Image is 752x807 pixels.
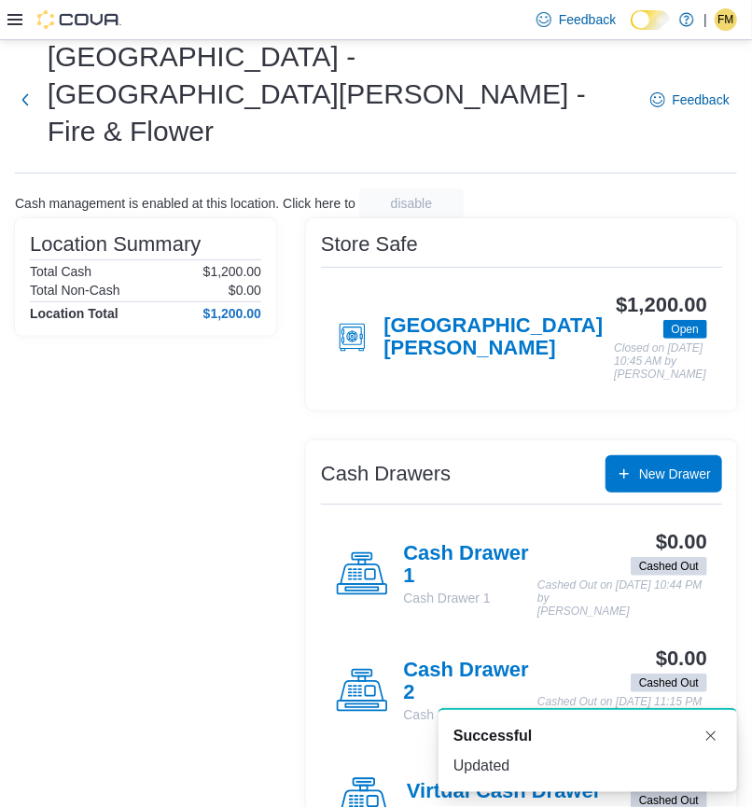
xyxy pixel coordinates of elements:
button: disable [359,188,464,218]
h4: $1,200.00 [203,306,261,321]
h6: Total Cash [30,264,91,279]
h3: Cash Drawers [321,463,451,485]
img: Cova [37,10,121,29]
h4: [GEOGRAPHIC_DATA][PERSON_NAME] [383,314,614,361]
h4: Location Total [30,306,118,321]
h1: [GEOGRAPHIC_DATA] - [GEOGRAPHIC_DATA][PERSON_NAME] - Fire & Flower [48,38,632,150]
p: Cash Drawer 1 [403,589,537,607]
h3: Store Safe [321,233,418,256]
span: Cashed Out [639,558,699,575]
p: Cashed Out on [DATE] 10:44 PM by [PERSON_NAME] [537,579,707,618]
span: Open [663,320,707,339]
p: $1,200.00 [203,264,261,279]
span: Open [672,321,699,338]
p: Cash management is enabled at this location. Click here to [15,196,355,211]
span: Feedback [673,90,730,109]
input: Dark Mode [631,10,670,30]
span: Successful [453,725,532,747]
p: | [703,8,707,31]
h6: Total Non-Cash [30,283,120,298]
span: New Drawer [639,465,711,483]
h4: Cash Drawer 2 [403,659,537,705]
h4: Cash Drawer 1 [403,542,537,589]
span: Cashed Out [639,675,699,691]
p: $0.00 [229,283,261,298]
span: FM [717,8,733,31]
button: Next [15,81,36,118]
button: Dismiss toast [700,725,722,747]
div: Notification [453,725,722,747]
span: Cashed Out [631,674,707,692]
span: Feedback [559,10,616,29]
h3: $0.00 [656,531,707,553]
div: Frankie McGowan [715,8,737,31]
a: Feedback [643,81,737,118]
span: Dark Mode [631,30,632,31]
span: disable [391,194,432,213]
span: Cashed Out [631,557,707,576]
button: New Drawer [606,455,722,493]
a: Feedback [529,1,623,38]
p: Closed on [DATE] 10:45 AM by [PERSON_NAME] [614,342,707,381]
h3: $0.00 [656,647,707,670]
div: Updated [453,755,722,777]
h3: Location Summary [30,233,201,256]
h3: $1,200.00 [616,294,707,316]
